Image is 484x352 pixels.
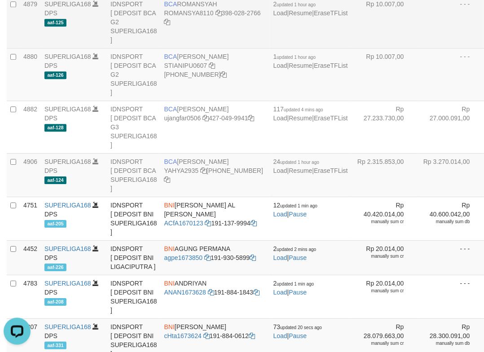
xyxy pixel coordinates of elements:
div: manually sum cr [355,340,404,347]
a: Load [273,211,287,218]
a: STIANIPU0607 [164,62,207,69]
span: 12 [273,202,317,209]
span: | [273,280,314,296]
div: manually sum db [421,219,470,225]
a: EraseTFList [314,167,348,174]
a: Copy STIANIPU0607 to clipboard [209,62,215,69]
span: updated 1 hour ago [277,55,316,60]
a: Pause [289,289,307,296]
span: aaf-205 [44,220,66,228]
td: Rp 40.600.042,00 [418,197,484,240]
span: 2 [273,245,317,252]
span: aaf-126 [44,71,66,79]
a: Load [273,62,287,69]
span: BNI [164,280,175,287]
span: | [273,323,322,339]
td: [PERSON_NAME] 427-049-9941 [161,101,270,153]
a: Resume [289,167,312,174]
td: Rp 27.233.730,00 [352,101,418,153]
span: BNI [164,245,175,252]
span: aaf-226 [44,264,66,271]
td: DPS [41,48,107,101]
div: manually sum cr [355,288,404,294]
a: Pause [289,332,307,339]
span: updated 1 min ago [277,282,314,286]
span: 2 [273,0,316,8]
span: updated 1 min ago [280,203,317,208]
a: YAHYA2935 [164,167,199,174]
a: agpe1673850 [164,254,203,261]
a: Copy ROMANSYA8110 to clipboard [216,9,222,17]
a: EraseTFList [314,9,348,17]
a: Copy 3980282766 to clipboard [164,18,171,26]
td: IDNSPORT [ DEPOSIT BNI LIGACIPUTRA ] [107,240,161,275]
a: SUPERLIGA168 [44,158,91,165]
td: [PERSON_NAME] AL [PERSON_NAME] 191-137-9994 [161,197,270,240]
td: 4452 [20,240,41,275]
a: ujangfar0506 [164,114,201,122]
a: Copy YAHYA2935 to clipboard [200,167,207,174]
td: - - - [418,240,484,275]
a: SUPERLIGA168 [44,280,91,287]
span: updated 1 hour ago [277,2,316,7]
td: Rp 20.014,00 [352,240,418,275]
span: updated 4 mins ago [284,107,323,112]
a: SUPERLIGA168 [44,202,91,209]
td: ANDRIYAN 191-884-1843 [161,275,270,318]
a: ROMANSYA8110 [164,9,214,17]
span: 1 [273,53,316,60]
span: updated 20 secs ago [280,325,322,330]
a: Copy agpe1673850 to clipboard [204,254,211,261]
a: Copy 4062301272 to clipboard [164,176,171,183]
a: Resume [289,62,312,69]
td: Rp 27.000.091,00 [418,101,484,153]
a: SUPERLIGA168 [44,323,91,330]
td: DPS [41,240,107,275]
td: [PERSON_NAME] [PHONE_NUMBER] [161,153,270,197]
a: cHta1673624 [164,332,202,339]
td: 4783 [20,275,41,318]
span: updated 1 hour ago [280,160,319,165]
a: ACfA1670123 [164,220,203,227]
a: ANAN1673628 [164,289,206,296]
td: IDNSPORT [ DEPOSIT BNI SUPERLIGA168 ] [107,275,161,318]
a: Copy 1919305899 to clipboard [250,254,256,261]
a: EraseTFList [314,62,348,69]
td: Rp 10.007,00 [352,48,418,101]
a: Pause [289,211,307,218]
span: | [273,245,317,261]
td: - - - [418,275,484,318]
span: aaf-331 [44,342,66,349]
a: SUPERLIGA168 [44,53,91,60]
td: IDNSPORT [ DEPOSIT BCA G3 SUPERLIGA168 ] [107,101,161,153]
a: EraseTFList [314,114,348,122]
span: 24 [273,158,319,165]
a: Load [273,332,287,339]
a: Copy ujangfar0506 to clipboard [202,114,209,122]
span: BCA [164,0,177,8]
td: IDNSPORT [ DEPOSIT BNI SUPERLIGA168 ] [107,197,161,240]
a: Copy 1918841843 to clipboard [253,289,260,296]
span: aaf-125 [44,19,66,26]
span: BNI [164,323,175,330]
span: BCA [164,106,177,113]
td: [PERSON_NAME] [PHONE_NUMBER] [161,48,270,101]
a: SUPERLIGA168 [44,106,91,113]
td: IDNSPORT [ DEPOSIT BCA SUPERLIGA168 ] [107,153,161,197]
a: Copy ANAN1673628 to clipboard [208,289,214,296]
td: Rp 2.315.853,00 [352,153,418,197]
div: manually sum cr [355,219,404,225]
span: 117 [273,106,323,113]
td: - - - [418,48,484,101]
span: 73 [273,323,322,330]
span: BNI [164,202,175,209]
a: Load [273,289,287,296]
td: AGUNG PERMANA 191-930-5899 [161,240,270,275]
td: 4751 [20,197,41,240]
span: 2 [273,280,314,287]
td: IDNSPORT [ DEPOSIT BCA G2 SUPERLIGA168 ] [107,48,161,101]
span: BCA [164,158,177,165]
a: Copy ACfA1670123 to clipboard [205,220,211,227]
td: DPS [41,101,107,153]
a: Copy 4062280194 to clipboard [221,71,227,78]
